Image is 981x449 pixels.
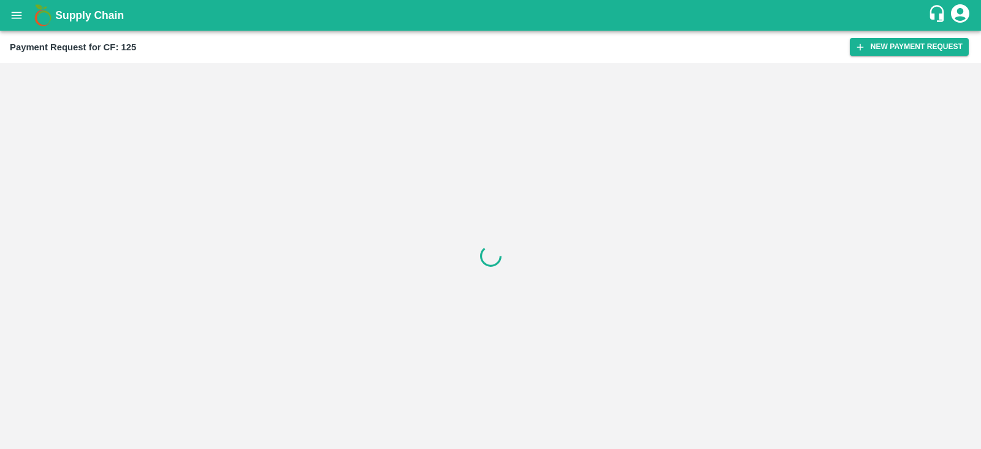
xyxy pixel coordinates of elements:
a: Supply Chain [55,7,928,24]
div: customer-support [928,4,949,26]
div: account of current user [949,2,971,28]
b: Supply Chain [55,9,124,21]
img: logo [31,3,55,28]
button: open drawer [2,1,31,29]
b: Payment Request for CF: 125 [10,42,136,52]
button: New Payment Request [850,38,969,56]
